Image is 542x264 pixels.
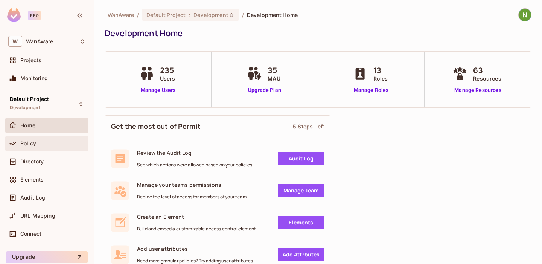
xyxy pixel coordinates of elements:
span: See which actions were allowed based on your policies [137,162,252,168]
span: Projects [20,57,41,63]
div: Pro [28,11,41,20]
a: Upgrade Plan [245,86,284,94]
a: Audit Log [278,152,324,165]
span: Add user attributes [137,245,253,252]
span: URL Mapping [20,213,55,219]
span: Build and embed a customizable access control element [137,226,256,232]
span: Audit Log [20,195,45,201]
a: Manage Team [278,184,324,197]
span: Create an Element [137,213,256,220]
span: the active workspace [108,11,134,18]
a: Manage Users [137,86,179,94]
div: Development Home [105,27,528,39]
span: Resources [473,75,501,82]
span: Default Project [146,11,186,18]
span: 13 [373,65,388,76]
span: Development [193,11,228,18]
span: MAU [268,75,280,82]
span: W [8,36,22,47]
li: / [242,11,244,18]
span: Users [160,75,175,82]
span: Connect [20,231,41,237]
span: Need more granular policies? Try adding user attributes [137,258,253,264]
span: Elements [20,177,44,183]
a: Manage Resources [451,86,505,94]
li: / [137,11,139,18]
div: 5 Steps Left [293,123,324,130]
span: Manage your teams permissions [137,181,247,188]
span: 235 [160,65,175,76]
span: : [188,12,191,18]
a: Manage Roles [351,86,392,94]
span: Review the Audit Log [137,149,252,156]
a: Elements [278,216,324,229]
a: Add Attrbutes [278,248,324,261]
span: Get the most out of Permit [111,122,201,131]
span: Policy [20,140,36,146]
img: Navanath Jadhav [519,9,531,21]
span: Default Project [10,96,49,102]
span: Workspace: WanAware [26,38,53,44]
span: Development Home [247,11,298,18]
span: Roles [373,75,388,82]
span: Directory [20,159,44,165]
button: Upgrade [6,251,88,263]
span: Monitoring [20,75,48,81]
span: Decide the level of access for members of your team [137,194,247,200]
span: 35 [268,65,280,76]
span: Development [10,105,40,111]
span: Home [20,122,36,128]
span: 63 [473,65,501,76]
img: SReyMgAAAABJRU5ErkJggg== [7,8,21,22]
